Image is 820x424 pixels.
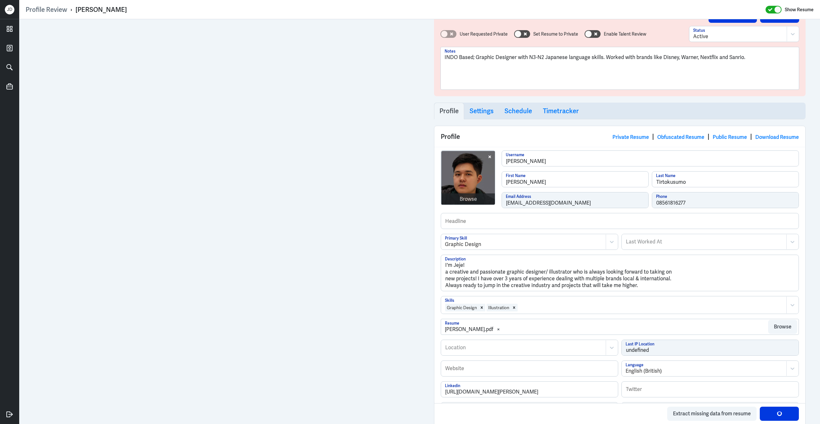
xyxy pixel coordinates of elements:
[470,107,494,115] h3: Settings
[441,213,799,229] input: Headline
[441,361,618,376] input: Website
[441,255,799,291] textarea: I'm Jeje! a creative and passionate graphic designer/ illustrator who is always looking forward t...
[622,403,799,418] input: Instagram
[445,326,493,333] div: [PERSON_NAME].pdf
[67,5,76,14] p: ›
[760,407,799,421] button: Save Profile
[502,151,799,166] input: Username
[667,407,757,421] button: Extract missing data from resume
[713,134,747,140] a: Public Resume
[755,134,799,140] a: Download Resume
[478,304,485,311] div: Remove Graphic Design
[612,132,799,141] div: | | |
[441,151,495,205] img: Screenshot_2025-09-24_at_11.26.02.jpg
[652,192,799,208] input: Phone
[445,54,795,61] p: INDO Based; Graphic Designer with N3-N2 Japanese language skills. Worked with brands like Disney,...
[441,403,618,418] input: Facebook
[441,382,618,397] input: Linkedin
[502,192,648,208] input: Email Address
[604,31,646,38] label: Enable Talent Review
[768,320,797,334] button: Browse
[504,107,532,115] h3: Schedule
[434,126,805,147] div: Profile
[543,107,579,115] h3: Timetracker
[502,172,648,187] input: First Name
[460,195,477,203] div: Browse
[486,303,518,312] div: IllustrationRemove Illustration
[76,5,127,14] div: [PERSON_NAME]
[26,5,67,14] a: Profile Review
[533,31,578,38] label: Set Resume to Private
[34,26,405,418] iframe: https://ppcdn.hiredigital.com/register/d9df51c0/resumes/583735480/Jeremy_Tirtokusumo_Graphic_Desi...
[612,134,649,140] a: Private Resume
[785,5,814,14] label: Show Resume
[445,304,478,311] div: Graphic Design
[652,172,799,187] input: Last Name
[622,340,799,355] input: Last IP Location
[5,5,14,14] div: J D
[487,304,511,311] div: Illustration
[460,31,508,38] label: User Requested Private
[657,134,704,140] a: Obfuscated Resume
[439,107,459,115] h3: Profile
[445,303,486,312] div: Graphic DesignRemove Graphic Design
[511,304,518,311] div: Remove Illustration
[622,382,799,397] input: Twitter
